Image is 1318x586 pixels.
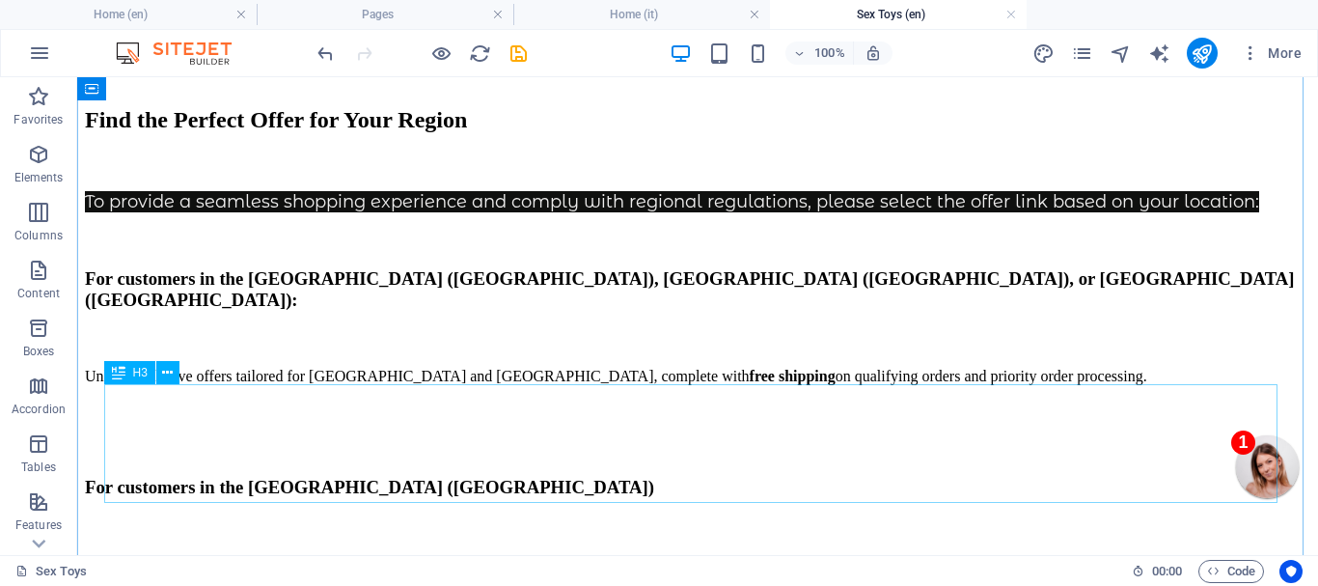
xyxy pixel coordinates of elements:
[507,42,530,65] button: save
[1241,43,1302,63] span: More
[1148,42,1170,65] i: AI Writer
[1152,560,1182,583] span: 00 00
[1132,560,1183,583] h6: Session time
[1191,42,1213,65] i: Publish
[429,42,453,65] button: Click here to leave preview mode and continue editing
[1233,38,1309,69] button: More
[1166,564,1168,578] span: :
[133,367,148,378] span: H3
[1279,560,1303,583] button: Usercentrics
[1207,560,1255,583] span: Code
[1071,42,1094,65] button: pages
[1110,42,1132,65] i: Navigator
[315,42,337,65] i: Undo: Change pages (Ctrl+Z)
[513,4,770,25] h4: Home (it)
[1032,42,1055,65] i: Design (Ctrl+Alt+Y)
[14,228,63,243] p: Columns
[12,402,66,417] p: Accordion
[14,112,63,127] p: Favorites
[23,344,55,359] p: Boxes
[1154,353,1178,377] div: 1
[1159,358,1222,421] button: 1
[1187,38,1218,69] button: publish
[508,42,530,65] i: Save (Ctrl+S)
[468,42,491,65] button: reload
[14,170,64,185] p: Elements
[1032,42,1056,65] button: design
[1071,42,1093,65] i: Pages (Ctrl+Alt+S)
[15,560,87,583] a: Click to cancel selection. Double-click to open Pages
[814,42,845,65] h6: 100%
[21,460,56,475] p: Tables
[111,42,256,65] img: Editor Logo
[257,4,513,25] h4: Pages
[469,42,491,65] i: Reload page
[1110,42,1133,65] button: navigator
[15,517,62,533] p: Features
[1148,42,1171,65] button: text_generator
[785,42,854,65] button: 100%
[1198,560,1264,583] button: Code
[770,4,1027,25] h4: Sex Toys (en)
[314,42,337,65] button: undo
[865,44,882,62] i: On resize automatically adjust zoom level to fit chosen device.
[17,286,60,301] p: Content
